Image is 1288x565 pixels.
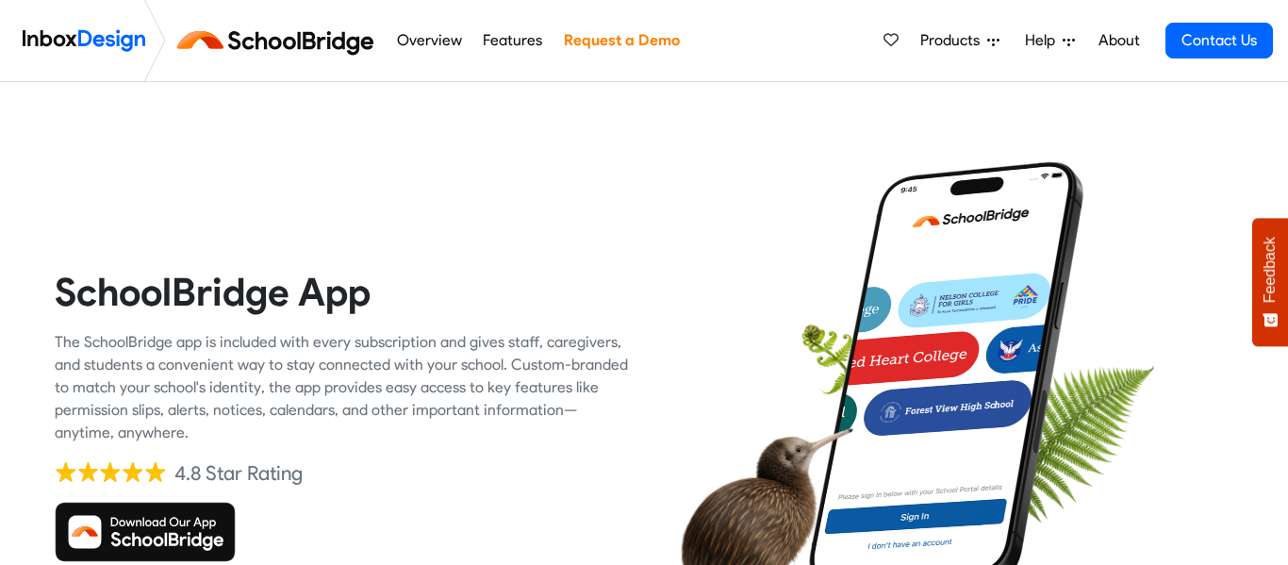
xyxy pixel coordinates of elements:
[55,331,630,444] div: The SchoolBridge app is included with every subscription and gives staff, caregivers, and student...
[478,22,548,59] a: Features
[558,22,685,59] a: Request a Demo
[55,268,630,316] heading: SchoolBridge App
[1025,29,1063,52] span: Help
[1262,237,1279,303] span: Feedback
[1165,23,1273,58] a: Contact Us
[391,22,467,59] a: Overview
[1017,22,1082,59] a: Help
[913,22,1007,59] a: Products
[173,18,386,63] img: schoolbridge logo
[1093,22,1145,59] a: About
[55,502,236,562] img: Download SchoolBridge App
[174,459,303,488] div: 4.8 Star Rating
[920,29,987,52] span: Products
[1252,218,1288,346] button: Feedback - Show survey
